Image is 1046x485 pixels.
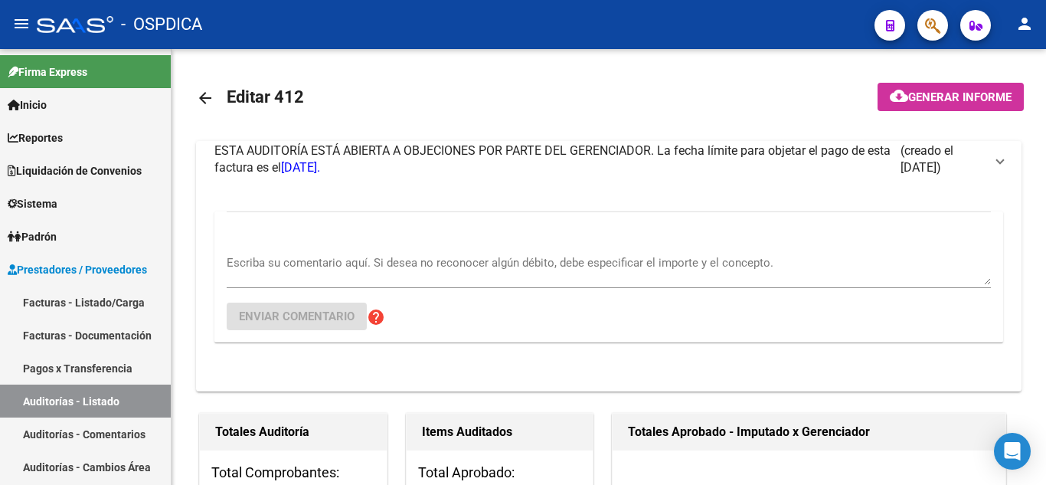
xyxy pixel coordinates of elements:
mat-icon: cloud_download [890,87,908,105]
mat-icon: arrow_back [196,89,214,107]
mat-icon: help [367,308,385,326]
span: - OSPDICA [121,8,202,41]
span: Prestadores / Proveedores [8,261,147,278]
span: (creado el [DATE]) [901,143,985,176]
span: Padrón [8,228,57,245]
mat-icon: person [1015,15,1034,33]
mat-icon: menu [12,15,31,33]
div: Open Intercom Messenger [994,433,1031,470]
span: Generar informe [908,90,1012,104]
span: ESTA AUDITORÍA ESTÁ ABIERTA A OBJECIONES POR PARTE DEL GERENCIADOR. La fecha límite para objetar ... [214,143,891,175]
span: Sistema [8,195,57,212]
mat-expansion-panel-header: ESTA AUDITORÍA ESTÁ ABIERTA A OBJECIONES POR PARTE DEL GERENCIADOR. La fecha límite para objetar ... [196,141,1021,178]
span: Reportes [8,129,63,146]
span: Firma Express [8,64,87,80]
button: Enviar comentario [227,303,367,330]
h1: Totales Auditoría [215,420,371,444]
h1: Items Auditados [422,420,578,444]
button: Generar informe [878,83,1024,111]
span: Editar 412 [227,87,304,107]
span: [DATE]. [281,160,320,175]
span: Liquidación de Convenios [8,162,142,179]
span: Enviar comentario [239,310,355,323]
span: Inicio [8,97,47,113]
div: ESTA AUDITORÍA ESTÁ ABIERTA A OBJECIONES POR PARTE DEL GERENCIADOR. La fecha límite para objetar ... [196,178,1021,392]
h1: Totales Aprobado - Imputado x Gerenciador [628,420,990,444]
